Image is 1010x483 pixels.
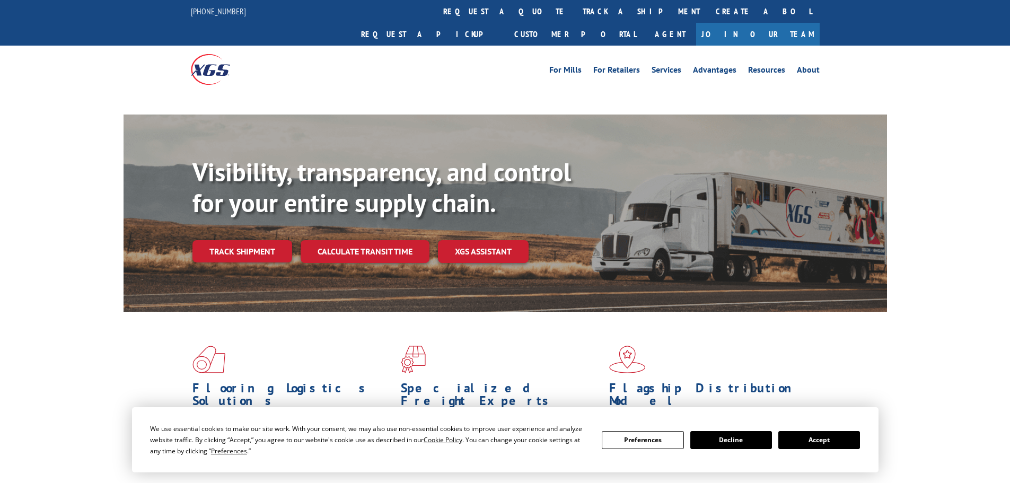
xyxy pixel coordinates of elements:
[191,6,246,16] a: [PHONE_NUMBER]
[609,382,810,412] h1: Flagship Distribution Model
[401,346,426,373] img: xgs-icon-focused-on-flooring-red
[602,431,683,449] button: Preferences
[301,240,429,263] a: Calculate transit time
[424,435,462,444] span: Cookie Policy
[696,23,820,46] a: Join Our Team
[192,240,292,262] a: Track shipment
[748,66,785,77] a: Resources
[690,431,772,449] button: Decline
[192,155,571,219] b: Visibility, transparency, and control for your entire supply chain.
[593,66,640,77] a: For Retailers
[192,382,393,412] h1: Flooring Logistics Solutions
[693,66,736,77] a: Advantages
[401,382,601,412] h1: Specialized Freight Experts
[192,346,225,373] img: xgs-icon-total-supply-chain-intelligence-red
[797,66,820,77] a: About
[132,407,879,472] div: Cookie Consent Prompt
[778,431,860,449] button: Accept
[609,346,646,373] img: xgs-icon-flagship-distribution-model-red
[353,23,506,46] a: Request a pickup
[549,66,582,77] a: For Mills
[652,66,681,77] a: Services
[506,23,644,46] a: Customer Portal
[644,23,696,46] a: Agent
[150,423,589,456] div: We use essential cookies to make our site work. With your consent, we may also use non-essential ...
[438,240,529,263] a: XGS ASSISTANT
[211,446,247,455] span: Preferences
